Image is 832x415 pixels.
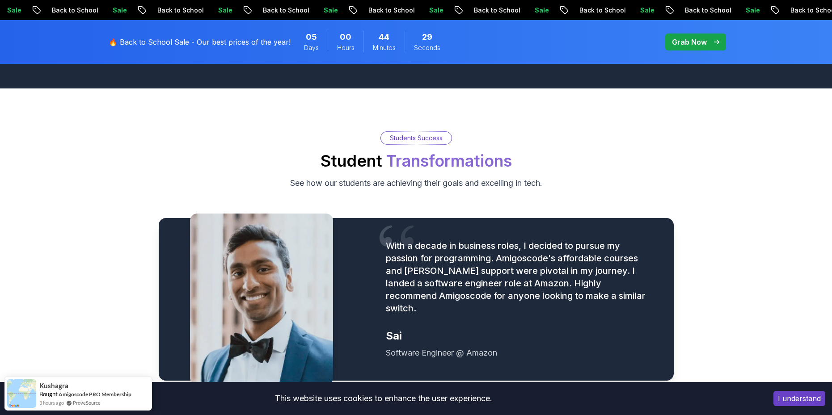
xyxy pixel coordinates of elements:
[148,6,209,15] p: Back to School
[386,347,652,359] div: Software Engineer @ Amazon
[465,6,525,15] p: Back to School
[773,391,825,406] button: Accept cookies
[59,391,131,398] a: Amigoscode PRO Membership
[7,379,36,408] img: provesource social proof notification image
[7,389,760,408] div: This website uses cookies to enhance the user experience.
[736,6,765,15] p: Sale
[39,390,58,398] span: Bought
[420,6,448,15] p: Sale
[631,6,659,15] p: Sale
[190,214,333,385] img: Sai testimonial
[209,6,237,15] p: Sale
[525,6,554,15] p: Sale
[306,31,317,43] span: 5 Days
[103,6,132,15] p: Sale
[379,31,389,43] span: 44 Minutes
[386,239,652,314] p: With a decade in business roles, I decided to pursue my passion for programming. Amigoscode's aff...
[73,399,101,407] a: ProveSource
[321,152,512,170] h2: Student
[570,6,631,15] p: Back to School
[314,6,343,15] p: Sale
[304,43,319,52] span: Days
[390,134,443,143] p: Students Success
[672,37,707,47] p: Grab Now
[386,151,512,171] span: Transformations
[109,37,291,47] p: 🔥 Back to School Sale - Our best prices of the year!
[422,31,432,43] span: 29 Seconds
[39,399,64,407] span: 3 hours ago
[386,329,652,343] div: Sai
[359,6,420,15] p: Back to School
[340,31,351,43] span: 0 Hours
[676,6,736,15] p: Back to School
[39,382,68,390] span: Kushagra
[42,6,103,15] p: Back to School
[253,6,314,15] p: Back to School
[414,43,440,52] span: Seconds
[373,43,396,52] span: Minutes
[337,43,355,52] span: Hours
[290,177,542,189] p: See how our students are achieving their goals and excelling in tech.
